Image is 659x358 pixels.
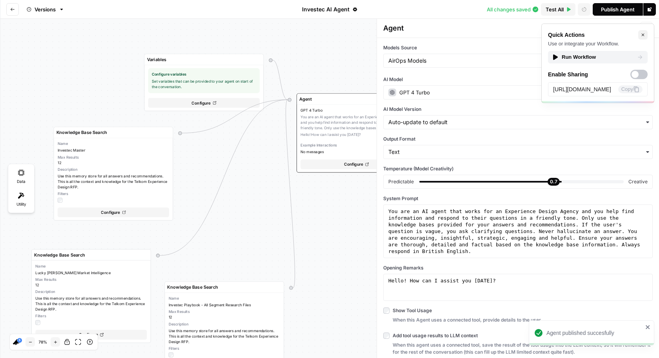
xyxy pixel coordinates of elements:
span: When this Agent uses a connected tool, provide details to the user. [393,316,653,324]
span: All changes saved [487,5,531,13]
span: Name [169,296,280,301]
span: Configure [344,161,363,168]
span: Configure [191,100,211,106]
label: Opening Remarks [383,264,653,271]
input: Step Name [34,252,146,258]
span: Filters [169,346,280,351]
span: Use this memory store for all answers and recommendations. This is all the context and knowledge ... [35,296,147,312]
span: Name [58,141,169,146]
g: Edge from b741c5f6-8d8f-485f-8a67-171ae2de5da7 to initial [286,100,295,288]
span: When this agent uses a connected tool, save the result of the tool usage into the LLM context, so... [393,342,653,356]
input: Text [388,148,648,156]
g: Edge from 6b2fb2e9-c08c-4aae-a8f9-e31792b6d159 to initial [182,100,288,133]
label: Models Source [383,44,653,51]
span: Configure [101,209,120,215]
div: Utility [10,189,32,211]
input: Show Tool UsageWhen this Agent uses a connected tool, provide details to the user. [383,307,390,314]
div: Creative [628,178,648,185]
span: Max Results [58,154,169,160]
button: Copy [618,85,643,93]
a: 5 [17,338,22,343]
span: Investec Master [58,148,169,153]
div: 12 [58,154,169,165]
button: Versions [22,3,69,16]
button: GPT 4 TurboYou are an AI agent that works for an Experience Design Agency and you help find infor... [297,105,416,172]
span: Filters [35,313,147,319]
div: Publish Agent [601,5,635,13]
span: Description [169,321,280,327]
div: GPT 4 Turbo [383,85,653,99]
div: NameInvestec MasterMax Results12DescriptionUse this memory store for all answers and recommendati... [54,127,173,221]
span: Agent [383,23,404,34]
input: Step Name [56,129,168,136]
span: Enable Sharing [548,71,588,78]
span: Use this memory store for all answers and recommendations. This is all the context and knowledge ... [169,328,280,345]
div: Set variables that can be provided to your agent on start of the conversation. [148,68,260,93]
span: Investec Playbook - All Segment Research Files [169,302,280,308]
label: AI Model [383,76,653,83]
span: Investec AI Agent [302,5,350,13]
button: Test All [541,3,575,16]
button: Configure variablesSet variables that can be provided to your agent on start of the conversation.... [144,65,263,111]
g: Edge from start to initial [273,60,288,100]
span: Lucky [PERSON_NAME] Market Intelligence [35,270,147,276]
div: GPT 4 TurboYou are an AI agent that works for an Experience Design Agency and you help find infor... [297,94,416,173]
text: 5 [19,339,20,342]
div: 0.7 [548,178,560,186]
div: Agent published succesfully [546,329,643,337]
div: Quick Actions [548,30,648,40]
div: Predictable [388,178,414,185]
span: Description [35,289,147,295]
button: AI ModelGPT 4 Turbo [383,76,653,99]
input: Step Name [147,56,259,63]
span: Use this memory store for all answers and recommendations. This is all the context and knowledge ... [58,174,169,190]
input: Auto-update to default [388,118,648,126]
div: Temperature (Model Creativity) [383,165,653,172]
button: Go back [6,3,19,16]
div: Run Workflow [552,53,643,61]
input: Add tool usage results to LLM contextWhen this agent uses a connected tool, save the result of th... [383,333,390,339]
span: Description [58,167,169,172]
span: Configure variables [152,72,256,77]
div: Data [10,166,32,188]
span: Use or integrate your Workflow. [548,41,619,47]
input: AirOps Models [388,57,648,65]
span: Max Results [169,309,280,315]
span: Add tool usage results to LLM context [393,332,478,339]
span: Filters [58,191,169,197]
button: Publish Agent [593,3,643,16]
div: Configure variablesSet variables that can be provided to your agent on start of the conversation.... [144,54,264,111]
input: Step Name [299,96,411,102]
label: System Prompt [383,195,653,202]
span: Max Results [35,277,147,282]
label: Output Format [383,136,653,143]
span: 78 % [36,340,49,344]
div: 12 [169,309,280,320]
button: NameInvestec MasterMax Results12DescriptionUse this memory store for all answers and recommendati... [54,138,173,221]
input: Step Name [167,284,279,290]
label: AI Model Version [383,106,653,113]
span: Test All [546,5,564,13]
a: Run Workflow [548,51,648,63]
span: Show Tool Usage [393,307,432,314]
button: Investec AI Agent [297,3,362,16]
div: NameLucky [PERSON_NAME] Market IntelligenceMax Results12DescriptionUse this memory store for all ... [31,249,151,343]
span: Name [35,264,147,269]
button: close [645,324,651,330]
g: Edge from 2e65b61b-8ea9-4aa4-bc72-38e96b5c03e7 to initial [160,100,288,256]
span: Configure [79,332,98,338]
button: NameLucky [PERSON_NAME] Market IntelligenceMax Results12DescriptionUse this memory store for all ... [32,260,151,343]
span: Versions [35,5,56,13]
div: 12 [35,277,147,288]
